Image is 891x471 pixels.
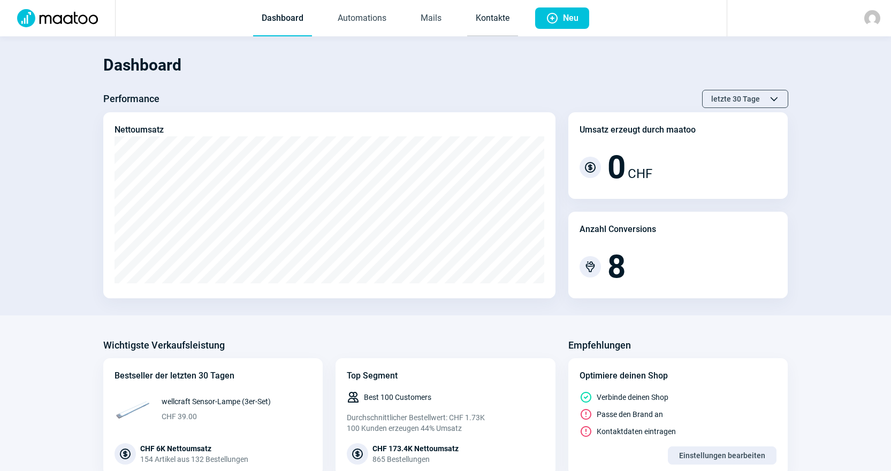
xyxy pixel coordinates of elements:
div: CHF 6K Nettoumsatz [140,443,248,454]
img: Logo [11,9,104,27]
div: Bestseller der letzten 30 Tagen [115,369,312,382]
button: Neu [535,7,589,29]
span: 0 [607,151,626,183]
img: avatar [864,10,880,26]
span: CHF [628,164,652,183]
span: letzte 30 Tage [711,90,760,107]
h3: Wichtigste Verkaufsleistung [103,337,225,354]
button: Einstellungen bearbeiten [668,446,776,465]
h3: Empfehlungen [568,337,631,354]
span: Einstellungen bearbeiten [679,447,765,464]
div: Optimiere deinen Shop [580,369,777,382]
h3: Performance [103,90,159,107]
div: 865 Bestellungen [372,454,459,465]
img: 68x68 [115,391,151,427]
span: wellcraft Sensor-Lampe (3er-Set) [162,396,271,407]
span: Passe den Brand an [597,409,663,420]
span: Kontaktdaten eintragen [597,426,676,437]
a: Mails [412,1,450,36]
div: Anzahl Conversions [580,223,656,236]
div: Durchschnittlicher Bestellwert: CHF 1.73K 100 Kunden erzeugen 44% Umsatz [347,412,544,434]
span: Verbinde deinen Shop [597,392,668,403]
div: Umsatz erzeugt durch maatoo [580,123,696,136]
a: Automations [329,1,395,36]
span: Neu [563,7,578,29]
a: Dashboard [253,1,312,36]
h1: Dashboard [103,47,788,83]
div: 154 Artikel aus 132 Bestellungen [140,454,248,465]
span: 8 [607,251,626,283]
div: Nettoumsatz [115,123,164,136]
span: Best 100 Customers [364,392,431,403]
a: Kontakte [467,1,518,36]
div: Top Segment [347,369,544,382]
div: CHF 173.4K Nettoumsatz [372,443,459,454]
span: CHF 39.00 [162,411,271,422]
